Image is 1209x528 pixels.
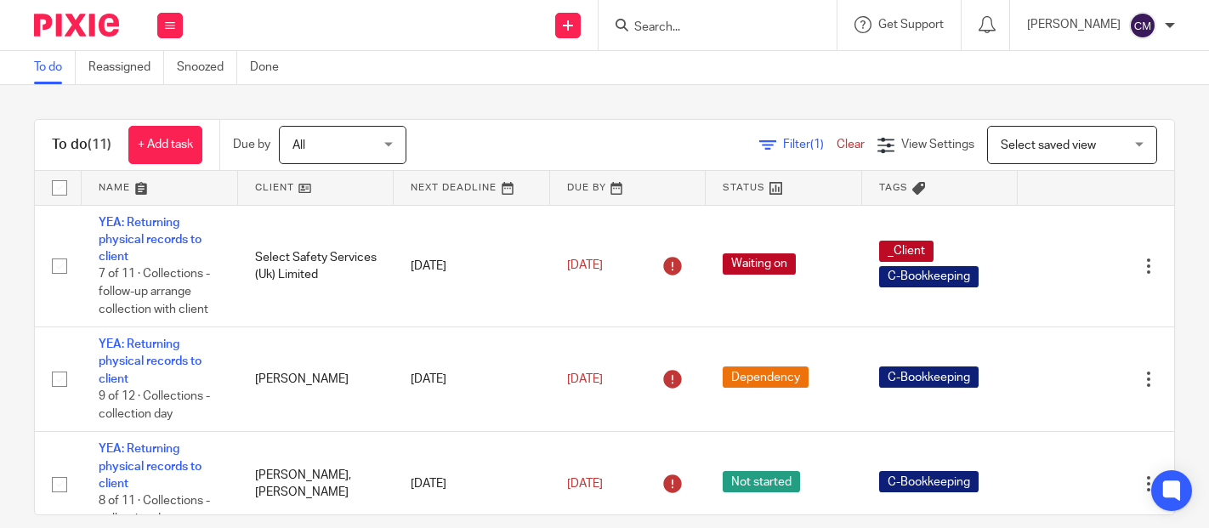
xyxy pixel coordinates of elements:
td: Select Safety Services (Uk) Limited [238,205,394,327]
span: C-Bookkeeping [879,366,979,388]
input: Search [633,20,786,36]
span: All [292,139,305,151]
td: [PERSON_NAME] [238,327,394,432]
span: [DATE] [567,373,603,385]
td: [DATE] [394,327,550,432]
a: + Add task [128,126,202,164]
span: C-Bookkeeping [879,266,979,287]
span: C-Bookkeeping [879,471,979,492]
span: 9 of 12 · Collections - collection day [99,390,210,420]
img: Pixie [34,14,119,37]
span: View Settings [901,139,974,150]
span: Tags [879,183,908,192]
h1: To do [52,136,111,154]
p: Due by [233,136,270,153]
a: Done [250,51,292,84]
span: (11) [88,138,111,151]
span: (1) [810,139,824,150]
span: 7 of 11 · Collections - follow-up arrange collection with client [99,269,210,315]
a: Clear [837,139,865,150]
span: _Client [879,241,934,262]
td: [DATE] [394,205,550,327]
span: Get Support [878,19,944,31]
span: Waiting on [723,253,796,275]
img: svg%3E [1129,12,1156,39]
a: To do [34,51,76,84]
span: Select saved view [1001,139,1096,151]
a: YEA: Returning physical records to client [99,338,201,385]
a: Reassigned [88,51,164,84]
a: YEA: Returning physical records to client [99,217,201,264]
span: 8 of 11 · Collections - collection day [99,495,210,525]
span: Filter [783,139,837,150]
a: YEA: Returning physical records to client [99,443,201,490]
p: [PERSON_NAME] [1027,16,1121,33]
a: Snoozed [177,51,237,84]
span: [DATE] [567,260,603,272]
span: Not started [723,471,800,492]
span: Dependency [723,366,809,388]
span: [DATE] [567,478,603,490]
